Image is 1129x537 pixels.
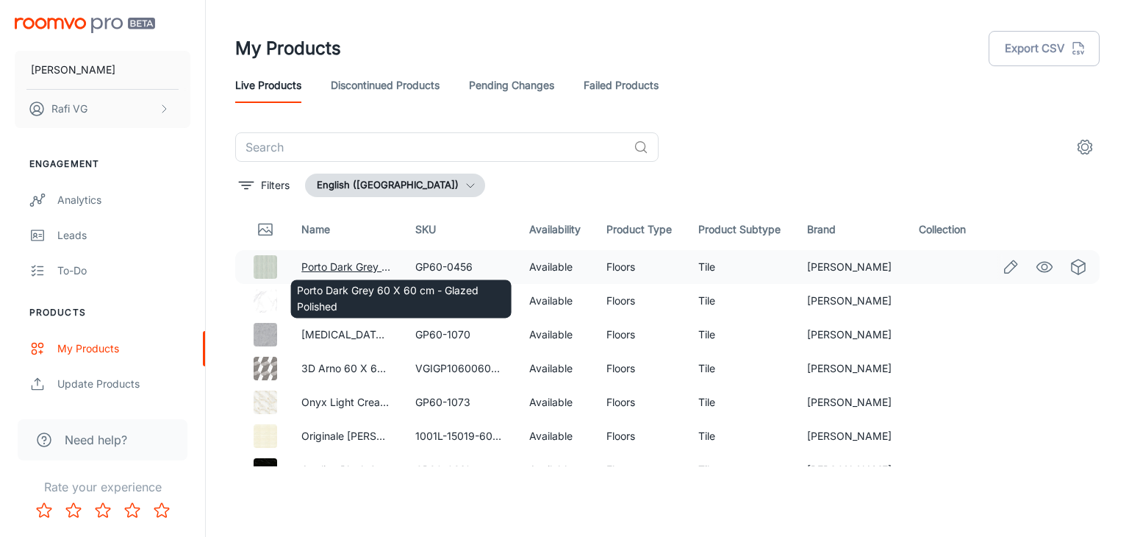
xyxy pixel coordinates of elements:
a: 3D Arno 60 X 60 cm - Glazed Polished [301,362,489,374]
a: See in Virtual Samples [1066,255,1091,280]
th: Collection [907,209,986,250]
td: Tile [687,419,796,453]
a: Live Products [235,68,301,103]
a: Pending Changes [469,68,554,103]
td: Available [517,419,595,453]
td: Tile [687,318,796,352]
td: [PERSON_NAME] [795,352,907,385]
td: Floors [595,385,687,419]
td: GP60-1070 [404,318,517,352]
p: [PERSON_NAME] [31,62,115,78]
div: Leads [57,227,190,243]
button: Rafi VG [15,90,190,128]
td: VGIGP1060060FS-0018 [404,352,517,385]
button: Rate 1 star [29,496,59,525]
td: GP80-0810 [404,453,517,487]
td: Available [517,284,595,318]
th: Availability [517,209,595,250]
a: Edit [998,255,1023,280]
button: settings [1070,132,1100,162]
a: Onyx Light Cream 60 X 60 cm - Glazed Polished [301,396,537,408]
td: Available [517,250,595,284]
td: Available [517,318,595,352]
th: Name [290,209,404,250]
td: Tile [687,250,796,284]
a: See in Visualizer [1032,255,1057,280]
div: Update Products [57,376,190,392]
td: Floors [595,250,687,284]
td: Tile [687,385,796,419]
h1: My Products [235,35,341,62]
div: My Products [57,341,190,357]
td: Floors [595,284,687,318]
td: Available [517,352,595,385]
td: [PERSON_NAME] [795,284,907,318]
th: Product Type [595,209,687,250]
p: Rafi VG [51,101,87,117]
a: Originale [PERSON_NAME] 60 X 60 [PERSON_NAME] [301,430,562,442]
td: Tile [687,352,796,385]
button: Rate 3 star [88,496,118,525]
a: Discontinued Products [331,68,440,103]
td: Available [517,385,595,419]
td: [PERSON_NAME] [795,453,907,487]
td: [PERSON_NAME] [795,419,907,453]
th: Brand [795,209,907,250]
td: [PERSON_NAME] [795,318,907,352]
button: filter [235,174,293,197]
button: English ([GEOGRAPHIC_DATA]) [305,174,485,197]
td: GP60-0456 [404,250,517,284]
td: 1001L-15019-6060 [404,419,517,453]
a: Porto Dark Grey 60 X 60 cm - Glazed Polished [301,260,526,273]
p: Porto Dark Grey 60 X 60 cm - Glazed Polished [297,282,506,315]
button: Rate 4 star [118,496,147,525]
a: [MEDICAL_DATA] Grigio 60 X 60 cm - Glazed Polished [301,328,565,341]
button: Rate 5 star [147,496,176,525]
a: Failed Products [584,68,659,103]
td: Tile [687,284,796,318]
td: [PERSON_NAME] [795,250,907,284]
p: Filters [261,177,290,193]
p: Rate your experience [12,478,193,496]
a: Apolion Black 80 X 80 cm - Glazed Polished [301,463,515,476]
td: Floors [595,352,687,385]
div: Analytics [57,192,190,208]
td: Floors [595,453,687,487]
button: [PERSON_NAME] [15,51,190,89]
td: Floors [595,419,687,453]
th: Product Subtype [687,209,796,250]
div: To-do [57,263,190,279]
img: Roomvo PRO Beta [15,18,155,33]
td: Floors [595,318,687,352]
span: Need help? [65,431,127,449]
td: Available [517,453,595,487]
td: [PERSON_NAME] [795,385,907,419]
th: SKU [404,209,517,250]
td: Tile [687,453,796,487]
button: Rate 2 star [59,496,88,525]
input: Search [235,132,628,162]
svg: Thumbnail [257,221,274,238]
td: GP60-1073 [404,385,517,419]
button: Export CSV [989,31,1100,66]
